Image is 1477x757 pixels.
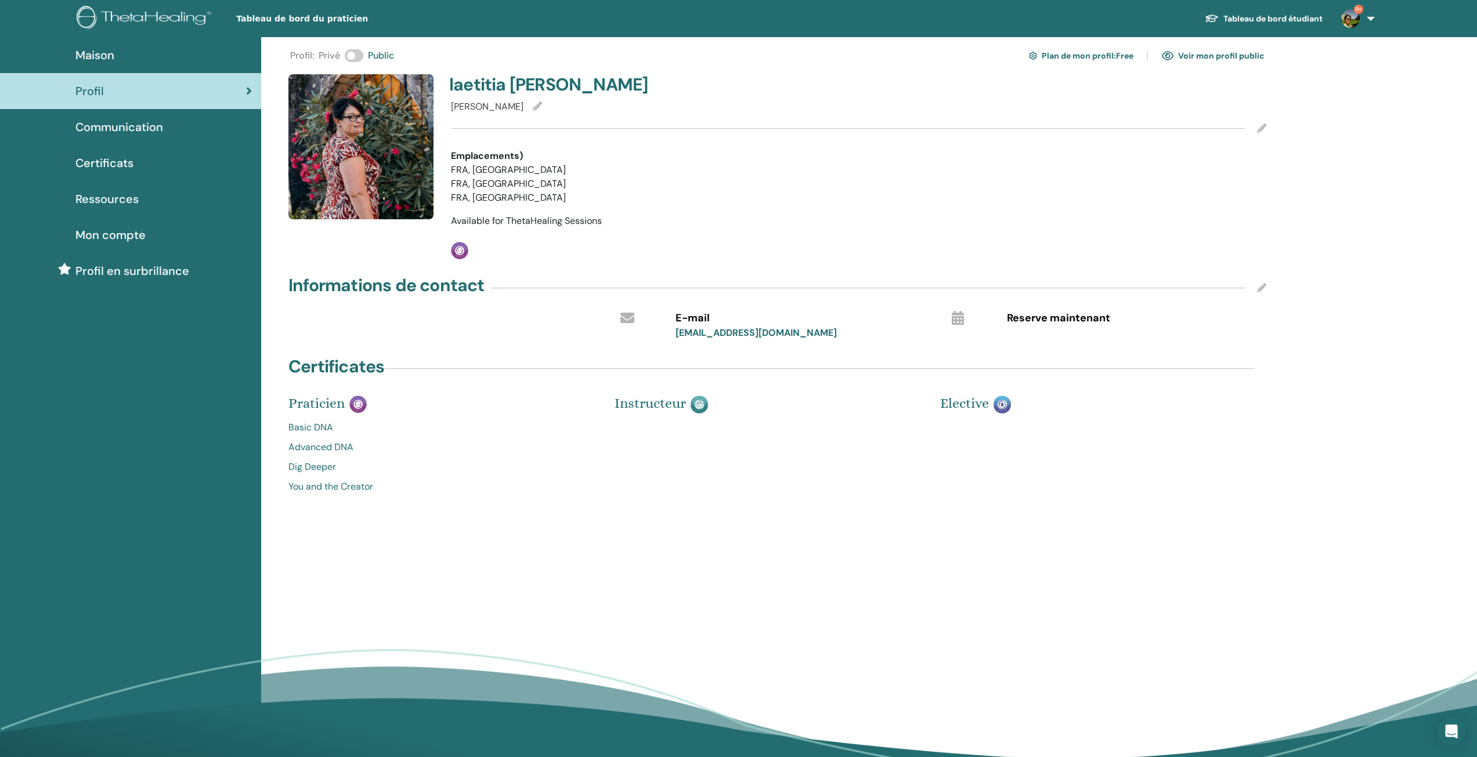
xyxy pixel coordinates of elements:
[288,480,597,494] a: You and the Creator
[77,6,215,32] img: logo.png
[1196,8,1332,30] a: Tableau de bord étudiant
[451,163,781,177] li: FRA, [GEOGRAPHIC_DATA]
[449,74,851,95] h4: laetitia [PERSON_NAME]
[288,421,597,434] a: Basic DNA
[290,49,314,63] span: Profil :
[368,49,394,63] span: Public
[75,118,163,136] span: Communication
[288,74,434,219] img: default.jpg
[288,275,485,296] h4: Informations de contact
[75,226,146,244] span: Mon compte
[1205,13,1219,23] img: graduation-cap-white.svg
[288,440,597,454] a: Advanced DNA
[75,154,133,172] span: Certificats
[288,460,597,474] a: Dig Deeper
[75,262,189,280] span: Profil en surbrillance
[1007,311,1110,326] span: Reserve maintenant
[236,13,410,25] span: Tableau de bord du praticien
[451,149,523,163] span: Emplacements)
[1162,50,1173,61] img: eye.svg
[676,311,710,326] span: E-mail
[1341,9,1360,28] img: default.jpg
[1354,5,1363,14] span: 9+
[288,356,384,377] h4: Certificates
[1162,46,1265,65] a: Voir mon profil public
[1438,718,1465,745] div: Open Intercom Messenger
[615,395,686,411] span: Instructeur
[451,100,523,113] span: [PERSON_NAME]
[940,395,989,411] span: Elective
[288,395,345,411] span: Praticien
[676,327,837,339] a: [EMAIL_ADDRESS][DOMAIN_NAME]
[1029,46,1133,65] a: Plan de mon profil:Free
[451,191,781,205] li: FRA, [GEOGRAPHIC_DATA]
[75,82,104,100] span: Profil
[75,190,139,208] span: Ressources
[451,177,781,191] li: FRA, [GEOGRAPHIC_DATA]
[1029,50,1037,61] img: cog.svg
[75,46,114,64] span: Maison
[451,215,602,227] span: Available for ThetaHealing Sessions
[319,49,340,63] span: Privé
